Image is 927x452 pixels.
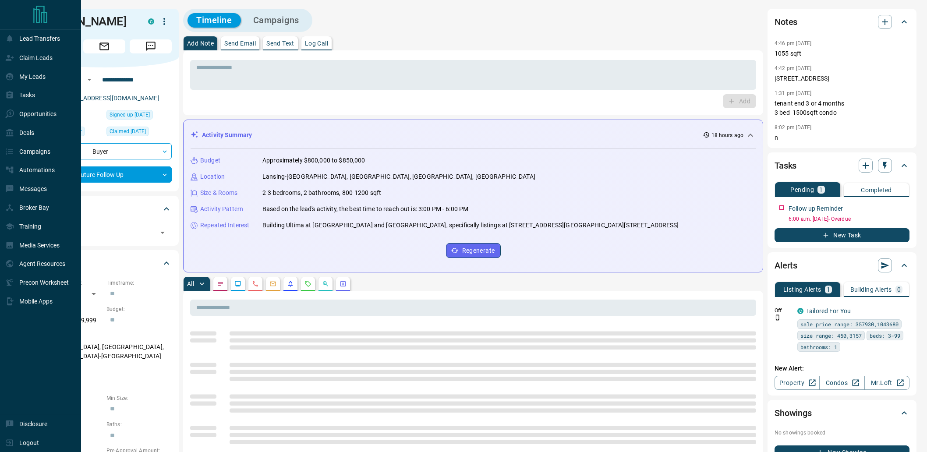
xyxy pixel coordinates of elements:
[106,110,172,122] div: Sun Aug 11 2024
[775,49,909,58] p: 1055 sqft
[775,90,812,96] p: 1:31 pm [DATE]
[340,280,347,287] svg: Agent Actions
[775,429,909,437] p: No showings booked
[287,280,294,287] svg: Listing Alerts
[187,40,214,46] p: Add Note
[202,131,252,140] p: Activity Summary
[775,307,792,314] p: Off
[200,172,225,181] p: Location
[37,198,172,219] div: Tags
[819,376,864,390] a: Condos
[775,406,812,420] h2: Showings
[800,343,837,351] span: bathrooms: 1
[850,286,892,293] p: Building Alerts
[191,127,756,143] div: Activity Summary18 hours ago
[110,110,150,119] span: Signed up [DATE]
[775,124,812,131] p: 8:02 pm [DATE]
[224,40,256,46] p: Send Email
[200,205,243,214] p: Activity Pattern
[244,13,308,28] button: Campaigns
[806,307,851,314] a: Tailored For You
[106,420,172,428] p: Baths:
[861,187,892,193] p: Completed
[797,308,803,314] div: condos.ca
[106,279,172,287] p: Timeframe:
[800,331,862,340] span: size range: 450,3157
[200,156,220,165] p: Budget
[775,258,797,272] h2: Alerts
[775,65,812,71] p: 4:42 pm [DATE]
[775,159,796,173] h2: Tasks
[37,253,172,274] div: Criteria
[775,15,797,29] h2: Notes
[789,204,843,213] p: Follow up Reminder
[84,74,95,85] button: Open
[130,39,172,53] span: Message
[156,226,169,239] button: Open
[37,14,135,28] h1: [PERSON_NAME]
[775,228,909,242] button: New Task
[897,286,901,293] p: 0
[37,143,172,159] div: Buyer
[827,286,830,293] p: 1
[322,280,329,287] svg: Opportunities
[200,188,238,198] p: Size & Rooms
[775,255,909,276] div: Alerts
[789,215,909,223] p: 6:00 a.m. [DATE] - Overdue
[783,286,821,293] p: Listing Alerts
[106,394,172,402] p: Min Size:
[775,133,909,142] p: n
[711,131,743,139] p: 18 hours ago
[775,74,909,83] p: [STREET_ADDRESS]
[37,332,172,340] p: Areas Searched:
[775,376,820,390] a: Property
[775,99,909,117] p: tenant end 3 or 4 months 3 bed 1500sqft condo
[217,280,224,287] svg: Notes
[60,95,159,102] a: [EMAIL_ADDRESS][DOMAIN_NAME]
[790,187,814,193] p: Pending
[262,156,365,165] p: Approximately $800,000 to $850,000
[262,188,381,198] p: 2-3 bedrooms, 2 bathrooms, 800-1200 sqft
[775,40,812,46] p: 4:46 pm [DATE]
[106,127,172,139] div: Sat Feb 15 2025
[775,314,781,321] svg: Push Notification Only
[870,331,900,340] span: beds: 3-99
[83,39,125,53] span: Email
[775,155,909,176] div: Tasks
[266,40,294,46] p: Send Text
[775,364,909,373] p: New Alert:
[37,166,172,183] div: Future Follow Up
[252,280,259,287] svg: Calls
[305,40,328,46] p: Log Call
[819,187,823,193] p: 1
[262,221,679,230] p: Building Ultima at [GEOGRAPHIC_DATA] and [GEOGRAPHIC_DATA], specifically listings at [STREET_ADDR...
[864,376,909,390] a: Mr.Loft
[110,127,146,136] span: Claimed [DATE]
[200,221,249,230] p: Repeated Interest
[37,340,172,364] p: [GEOGRAPHIC_DATA], [GEOGRAPHIC_DATA], [GEOGRAPHIC_DATA]-[GEOGRAPHIC_DATA]
[269,280,276,287] svg: Emails
[446,243,501,258] button: Regenerate
[188,13,241,28] button: Timeline
[262,205,468,214] p: Based on the lead's activity, the best time to reach out is: 3:00 PM - 6:00 PM
[800,320,899,328] span: sale price range: 357930,1043680
[775,403,909,424] div: Showings
[262,172,535,181] p: Lansing-[GEOGRAPHIC_DATA], [GEOGRAPHIC_DATA], [GEOGRAPHIC_DATA], [GEOGRAPHIC_DATA]
[234,280,241,287] svg: Lead Browsing Activity
[304,280,311,287] svg: Requests
[37,368,172,376] p: Motivation:
[775,11,909,32] div: Notes
[106,305,172,313] p: Budget:
[187,281,194,287] p: All
[148,18,154,25] div: condos.ca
